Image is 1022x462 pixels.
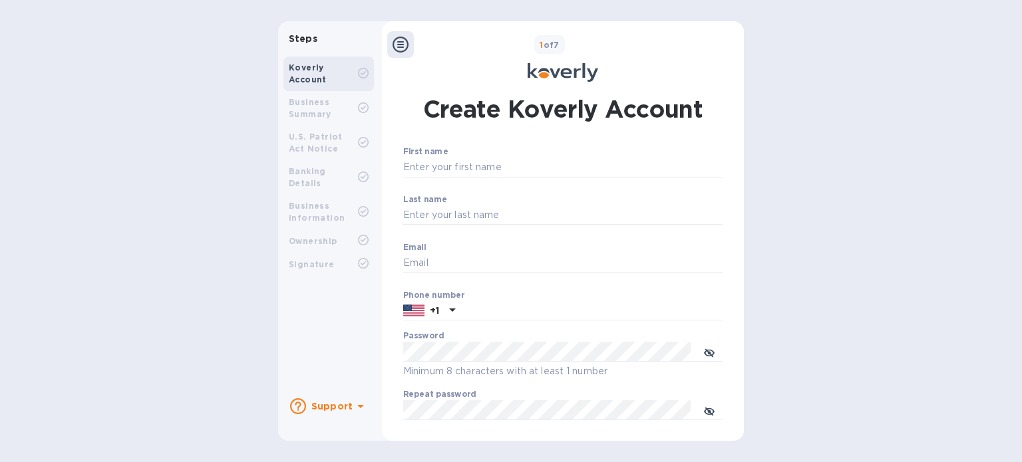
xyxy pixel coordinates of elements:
label: Phone number [403,291,464,299]
b: Business Summary [289,97,331,119]
b: Ownership [289,236,337,246]
h1: Create Koverly Account [423,92,703,126]
label: Email [403,243,426,251]
p: +1 [430,304,439,317]
b: Support [311,401,353,411]
b: Banking Details [289,166,326,188]
b: U.S. Patriot Act Notice [289,132,343,154]
b: Steps [289,33,317,44]
b: of 7 [540,40,560,50]
b: Koverly Account [289,62,327,84]
b: Signature [289,259,335,269]
img: US [403,303,425,318]
input: Enter your last name [403,205,723,225]
label: Password [403,332,444,340]
button: toggle password visibility [696,338,723,365]
p: Minimum 8 characters with at least 1 number [403,364,723,379]
b: Business Information [289,201,345,223]
span: 1 [540,40,543,50]
label: First name [403,148,448,156]
label: Last name [403,195,447,203]
label: Repeat password [403,391,476,399]
button: toggle password visibility [696,397,723,423]
input: Enter your first name [403,158,723,177]
input: Email [403,253,723,273]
